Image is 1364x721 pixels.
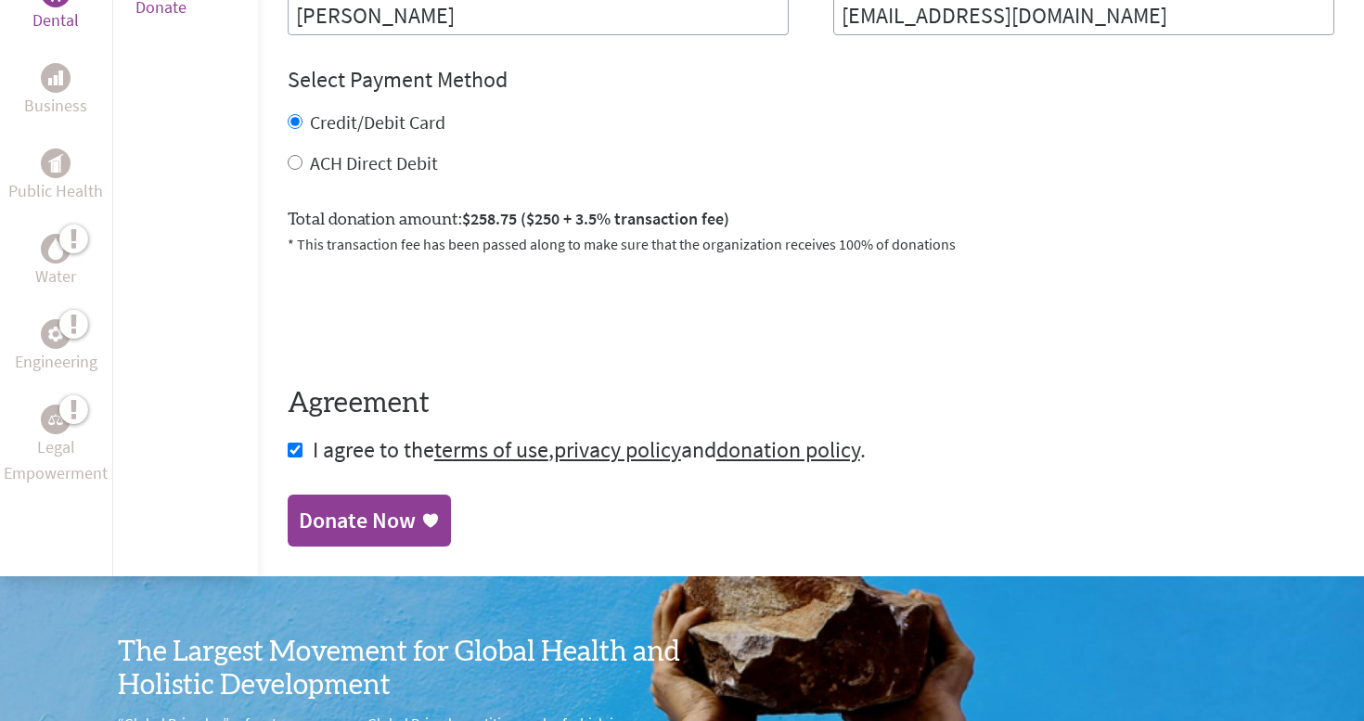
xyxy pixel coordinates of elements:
[288,65,1334,95] h4: Select Payment Method
[434,435,548,464] a: terms of use
[462,208,729,229] span: $258.75 ($250 + 3.5% transaction fee)
[41,405,71,434] div: Legal Empowerment
[35,264,76,290] p: Water
[288,206,729,233] label: Total donation amount:
[288,495,451,547] a: Donate Now
[48,326,63,341] img: Engineering
[310,151,438,174] label: ACH Direct Debit
[41,319,71,349] div: Engineering
[24,63,87,119] a: BusinessBusiness
[288,387,1334,420] h4: Agreement
[41,148,71,178] div: Public Health
[8,178,103,204] p: Public Health
[554,435,681,464] a: privacy policy
[288,233,1334,255] p: * This transaction fee has been passed along to make sure that the organization receives 100% of ...
[48,71,63,85] img: Business
[8,148,103,204] a: Public HealthPublic Health
[48,238,63,259] img: Water
[41,63,71,93] div: Business
[15,319,97,375] a: EngineeringEngineering
[48,414,63,425] img: Legal Empowerment
[35,234,76,290] a: WaterWater
[41,234,71,264] div: Water
[24,93,87,119] p: Business
[32,7,79,33] p: Dental
[4,405,109,486] a: Legal EmpowermentLegal Empowerment
[716,435,860,464] a: donation policy
[4,434,109,486] p: Legal Empowerment
[310,110,445,134] label: Credit/Debit Card
[299,506,416,535] div: Donate Now
[288,277,570,350] iframe: reCAPTCHA
[118,636,682,702] h3: The Largest Movement for Global Health and Holistic Development
[48,154,63,173] img: Public Health
[313,435,866,464] span: I agree to the , and .
[15,349,97,375] p: Engineering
